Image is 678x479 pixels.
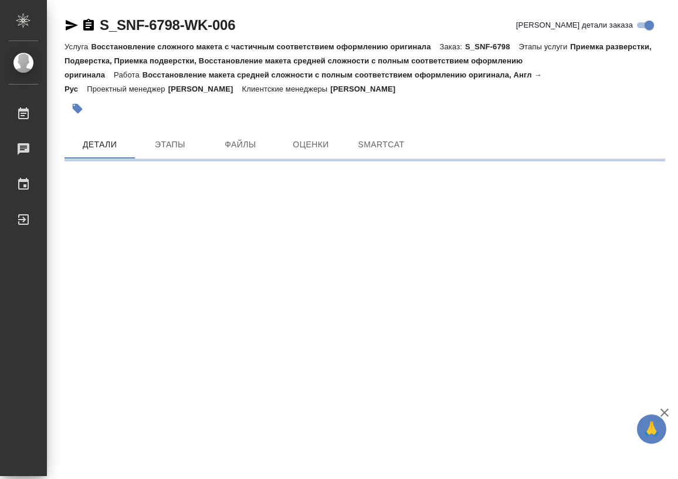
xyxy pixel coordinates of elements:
[87,85,168,93] p: Проектный менеджер
[114,70,143,79] p: Работа
[72,137,128,152] span: Детали
[516,19,633,31] span: [PERSON_NAME] детали заказа
[353,137,409,152] span: SmartCat
[65,96,90,122] button: Добавить тэг
[100,17,235,33] a: S_SNF-6798-WK-006
[65,70,542,93] p: Восстановление макета средней сложности с полным соответствием оформлению оригинала, Англ → Рус
[65,42,652,79] p: Приемка разверстки, Подверстка, Приемка подверстки, Восстановление макета средней сложности с пол...
[465,42,519,51] p: S_SNF-6798
[91,42,439,51] p: Восстановление сложного макета с частичным соответствием оформлению оригинала
[212,137,269,152] span: Файлы
[637,414,666,444] button: 🙏
[642,417,662,441] span: 🙏
[519,42,571,51] p: Этапы услуги
[330,85,404,93] p: [PERSON_NAME]
[168,85,242,93] p: [PERSON_NAME]
[65,18,79,32] button: Скопировать ссылку для ЯМессенджера
[65,42,91,51] p: Услуга
[283,137,339,152] span: Оценки
[82,18,96,32] button: Скопировать ссылку
[440,42,465,51] p: Заказ:
[242,85,331,93] p: Клиентские менеджеры
[142,137,198,152] span: Этапы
